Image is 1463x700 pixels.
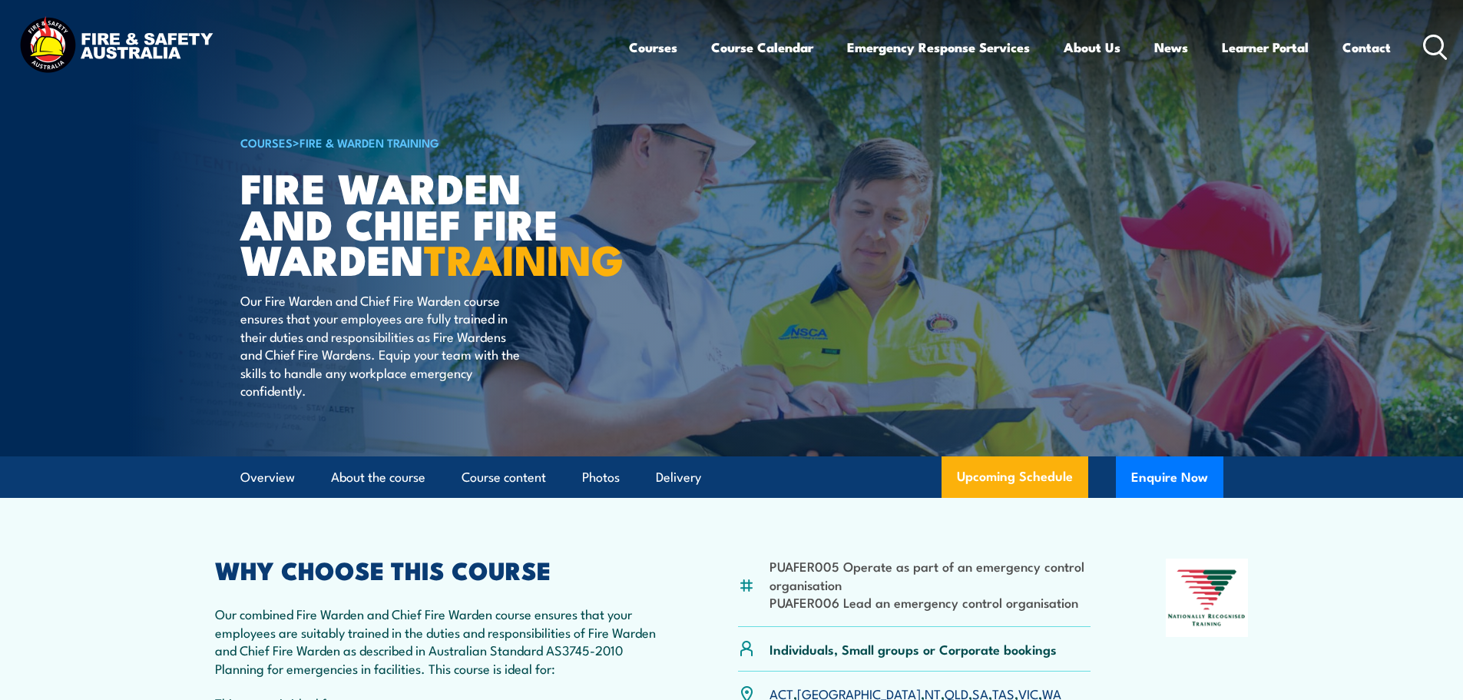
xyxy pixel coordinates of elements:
li: PUAFER005 Operate as part of an emergency control organisation [770,557,1091,593]
a: Course content [462,457,546,498]
a: Emergency Response Services [847,27,1030,68]
li: PUAFER006 Lead an emergency control organisation [770,593,1091,611]
h1: Fire Warden and Chief Fire Warden [240,169,620,277]
a: Learner Portal [1222,27,1309,68]
p: Our combined Fire Warden and Chief Fire Warden course ensures that your employees are suitably tr... [215,605,664,677]
a: Photos [582,457,620,498]
button: Enquire Now [1116,456,1223,498]
a: Courses [629,27,677,68]
a: About Us [1064,27,1120,68]
h6: > [240,133,620,151]
a: Contact [1342,27,1391,68]
a: Overview [240,457,295,498]
a: Upcoming Schedule [942,456,1088,498]
h2: WHY CHOOSE THIS COURSE [215,559,664,580]
a: About the course [331,457,425,498]
p: Individuals, Small groups or Corporate bookings [770,640,1057,658]
a: COURSES [240,134,293,151]
a: News [1154,27,1188,68]
a: Course Calendar [711,27,813,68]
img: Nationally Recognised Training logo. [1166,559,1249,637]
a: Delivery [656,457,701,498]
strong: TRAINING [424,226,624,290]
p: Our Fire Warden and Chief Fire Warden course ensures that your employees are fully trained in the... [240,291,521,399]
a: Fire & Warden Training [300,134,439,151]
